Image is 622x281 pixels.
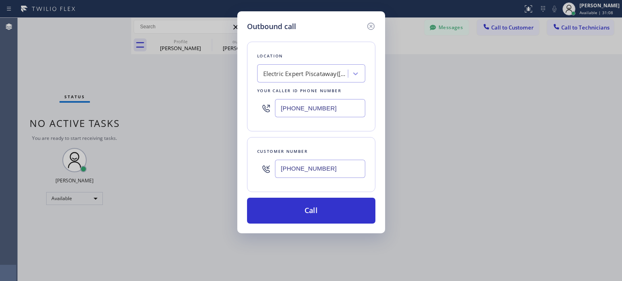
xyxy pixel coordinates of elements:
[263,69,348,78] div: Electric Expert Piscataway([PERSON_NAME] Electrical)
[247,198,375,224] button: Call
[257,147,365,156] div: Customer number
[275,160,365,178] input: (123) 456-7890
[247,21,296,32] h5: Outbound call
[257,52,365,60] div: Location
[257,87,365,95] div: Your caller id phone number
[275,99,365,117] input: (123) 456-7890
